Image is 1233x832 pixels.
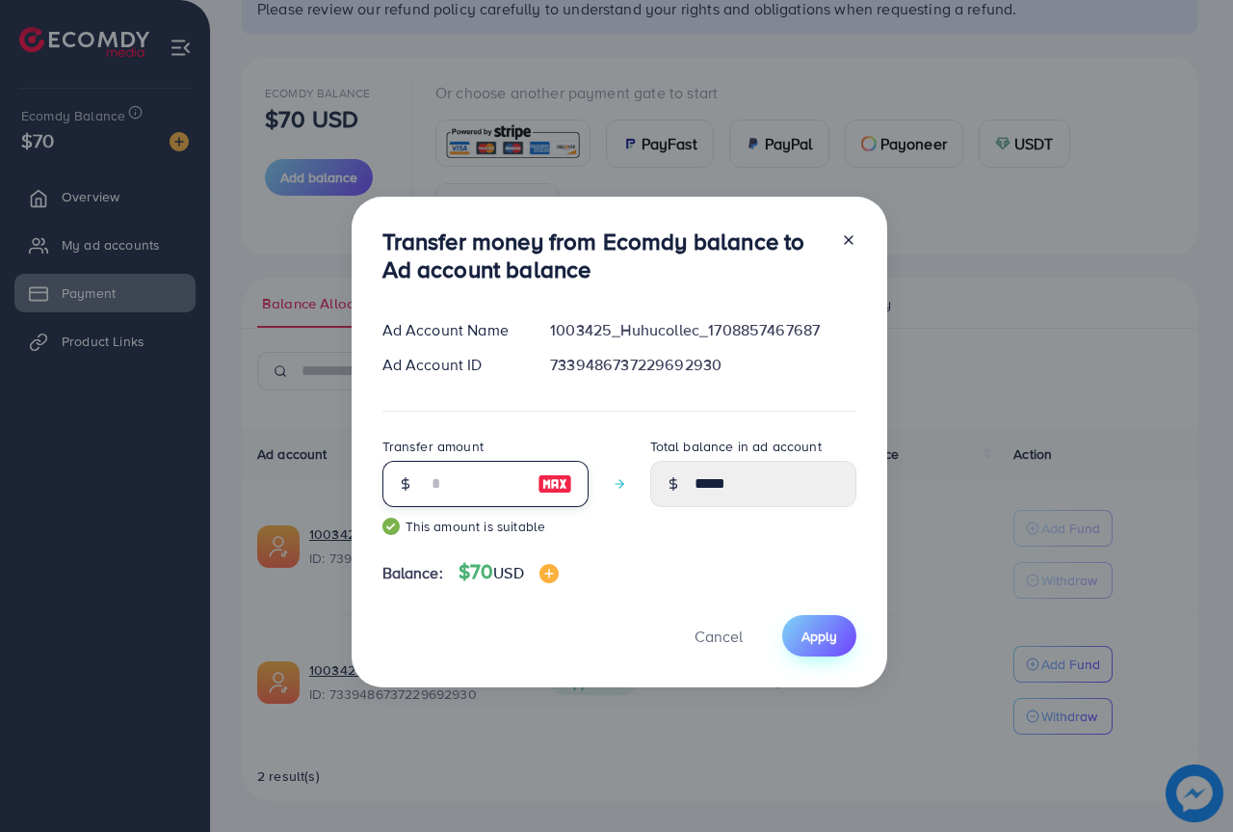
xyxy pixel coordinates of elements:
[382,437,484,456] label: Transfer amount
[382,562,443,584] span: Balance:
[382,517,589,536] small: This amount is suitable
[801,627,837,646] span: Apply
[459,560,559,584] h4: $70
[382,518,400,535] img: guide
[538,472,572,496] img: image
[382,228,826,283] h3: Transfer money from Ecomdy balance to Ad account balance
[493,562,523,583] span: USD
[695,626,743,647] span: Cancel
[367,319,536,341] div: Ad Account Name
[670,615,767,657] button: Cancel
[367,354,536,376] div: Ad Account ID
[782,615,856,657] button: Apply
[539,564,559,583] img: image
[650,437,822,456] label: Total balance in ad account
[535,354,871,376] div: 7339486737229692930
[535,319,871,341] div: 1003425_Huhucollec_1708857467687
